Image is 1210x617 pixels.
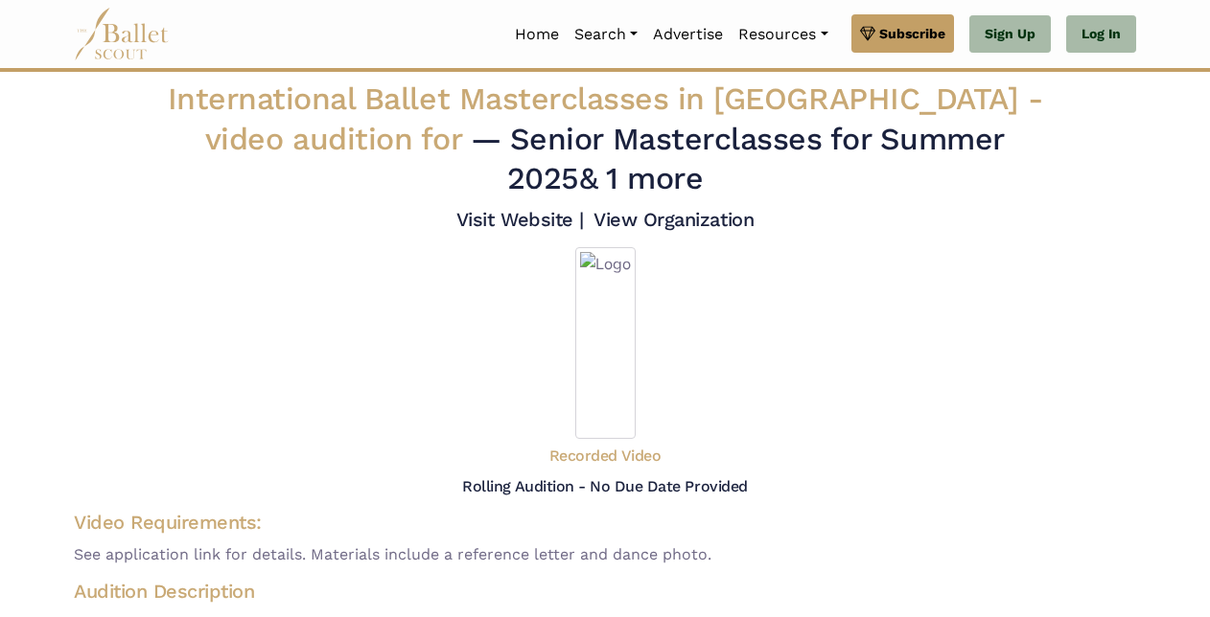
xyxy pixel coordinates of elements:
[74,511,262,534] span: Video Requirements:
[567,14,645,55] a: Search
[507,14,567,55] a: Home
[879,23,945,44] span: Subscribe
[74,542,1136,567] span: See application link for details. Materials include a reference letter and dance photo.
[969,15,1051,54] a: Sign Up
[860,23,875,44] img: gem.svg
[731,14,835,55] a: Resources
[462,477,747,495] h5: Rolling Audition - No Due Date Provided
[168,80,1043,157] span: International Ballet Masterclasses in [GEOGRAPHIC_DATA] -
[645,14,731,55] a: Advertise
[549,446,661,467] h5: Recorded Video
[579,160,703,196] a: & 1 more
[593,208,754,231] a: View Organization
[471,121,1005,197] span: — Senior Masterclasses for Summer 2025
[456,208,584,231] a: Visit Website |
[575,247,636,439] img: Logo
[851,14,954,53] a: Subscribe
[1066,15,1136,54] a: Log In
[74,579,1136,604] h4: Audition Description
[205,121,461,157] span: video audition for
